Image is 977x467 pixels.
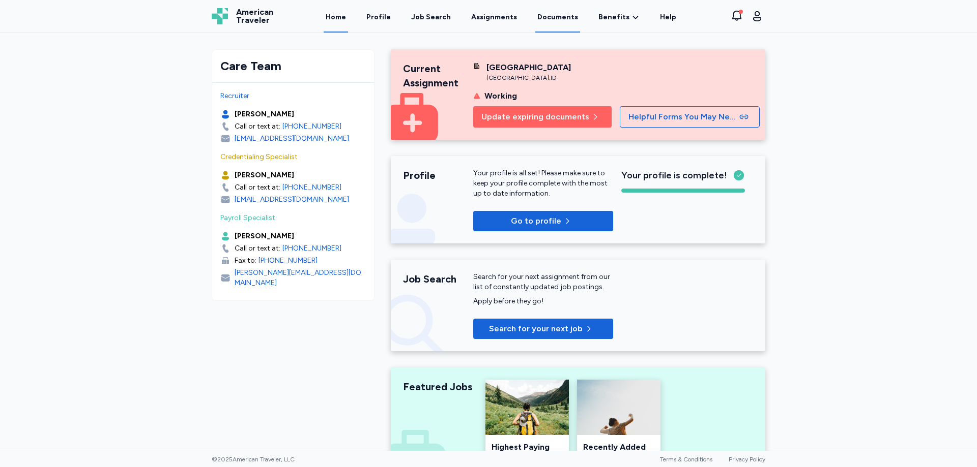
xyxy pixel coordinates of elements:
[621,168,727,182] span: Your profile is complete!
[220,58,366,74] div: Care Team
[324,1,348,33] a: Home
[235,182,280,193] div: Call or text at:
[473,211,613,231] button: Go to profile
[235,256,256,266] div: Fax to:
[235,231,294,241] div: [PERSON_NAME]
[473,168,613,199] div: Your profile is all set! Please make sure to keep your profile complete with the most up to date ...
[282,121,341,132] a: [PHONE_NUMBER]
[511,215,561,227] span: Go to profile
[486,74,571,82] div: [GEOGRAPHIC_DATA] , ID
[492,441,563,453] div: Highest Paying
[489,323,583,335] span: Search for your next job
[403,272,473,286] div: Job Search
[235,243,280,254] div: Call or text at:
[535,1,580,33] a: Documents
[729,456,765,463] a: Privacy Policy
[620,106,760,128] button: Helpful Forms You May Need
[235,195,349,205] div: [EMAIL_ADDRESS][DOMAIN_NAME]
[484,90,517,102] div: Working
[235,109,294,119] div: [PERSON_NAME]
[403,380,473,394] div: Featured Jobs
[403,168,473,182] div: Profile
[598,12,629,22] span: Benefits
[583,441,654,453] div: Recently Added
[473,319,613,339] button: Search for your next job
[235,268,366,288] div: [PERSON_NAME][EMAIL_ADDRESS][DOMAIN_NAME]
[473,296,613,306] div: Apply before they go!
[282,182,341,193] a: [PHONE_NUMBER]
[486,61,571,74] div: [GEOGRAPHIC_DATA]
[236,8,273,24] span: American Traveler
[258,256,318,266] a: [PHONE_NUMBER]
[235,170,294,180] div: [PERSON_NAME]
[577,380,660,435] img: Recently Added
[220,91,366,101] div: Recruiter
[403,61,473,90] div: Current Assignment
[485,380,569,435] img: Highest Paying
[220,152,366,162] div: Credentialing Specialist
[212,8,228,24] img: Logo
[628,111,737,123] span: Helpful Forms You May Need
[660,456,712,463] a: Terms & Conditions
[235,134,349,144] div: [EMAIL_ADDRESS][DOMAIN_NAME]
[598,12,640,22] a: Benefits
[473,272,613,292] div: Search for your next assignment from our list of constantly updated job postings.
[212,455,295,463] span: © 2025 American Traveler, LLC
[411,12,451,22] div: Job Search
[481,111,589,123] span: Update expiring documents
[282,243,341,254] a: [PHONE_NUMBER]
[220,213,366,223] div: Payroll Specialist
[473,106,612,128] button: Update expiring documents
[235,121,280,132] div: Call or text at:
